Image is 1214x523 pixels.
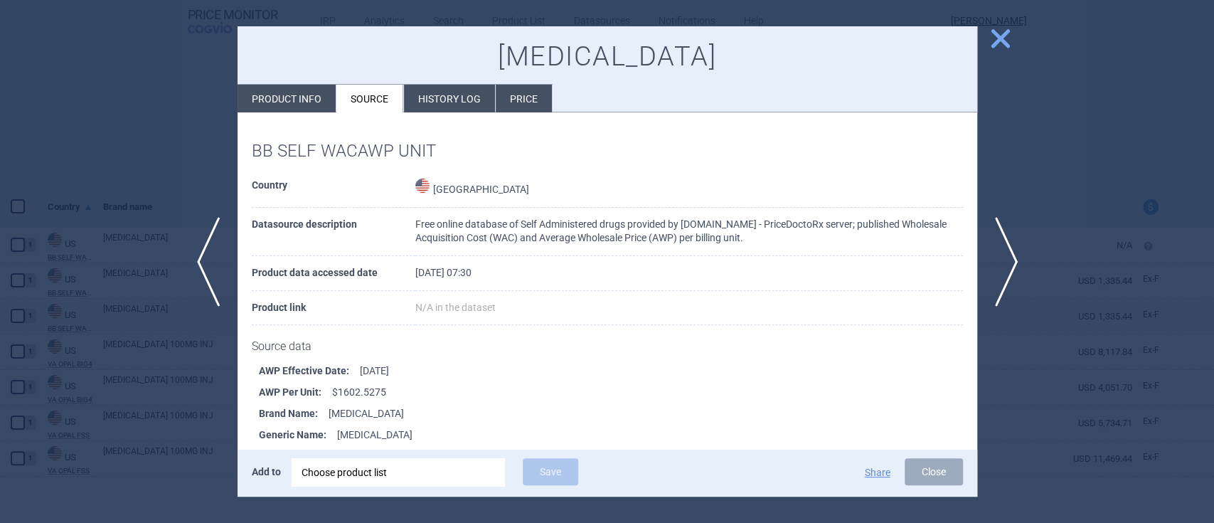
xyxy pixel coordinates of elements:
span: N/A in the dataset [415,302,496,313]
li: History log [404,85,495,112]
p: Add to [252,458,281,485]
button: Close [905,458,963,485]
h1: [MEDICAL_DATA] [252,41,963,73]
th: Datasource description [252,208,415,256]
div: Choose product list [302,458,495,487]
strong: AWP Per Unit : [259,381,332,403]
li: [DATE] [259,360,977,381]
li: $1602.5275 [259,381,977,403]
strong: AWP Effective Date : [259,360,360,381]
h1: Source data [252,339,963,353]
th: Product link [252,291,415,326]
li: Price [496,85,552,112]
li: $0.00 [259,445,977,467]
li: [MEDICAL_DATA] [259,424,977,445]
div: Choose product list [292,458,505,487]
li: Product info [238,85,336,112]
th: Country [252,169,415,208]
strong: Brand Name : [259,403,329,424]
li: Source [336,85,403,112]
td: Free online database of Self Administered drugs provided by [DOMAIN_NAME] - PriceDoctoRx server; ... [415,208,963,256]
td: [GEOGRAPHIC_DATA] [415,169,963,208]
button: Share [865,467,890,477]
td: [DATE] 07:30 [415,256,963,291]
img: United States [415,179,430,193]
strong: Lowest AWP Unit : [259,445,349,467]
th: Product data accessed date [252,256,415,291]
h1: BB SELF WACAWP UNIT [252,141,963,162]
button: Save [523,458,578,485]
li: [MEDICAL_DATA] [259,403,977,424]
strong: Generic Name : [259,424,337,445]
